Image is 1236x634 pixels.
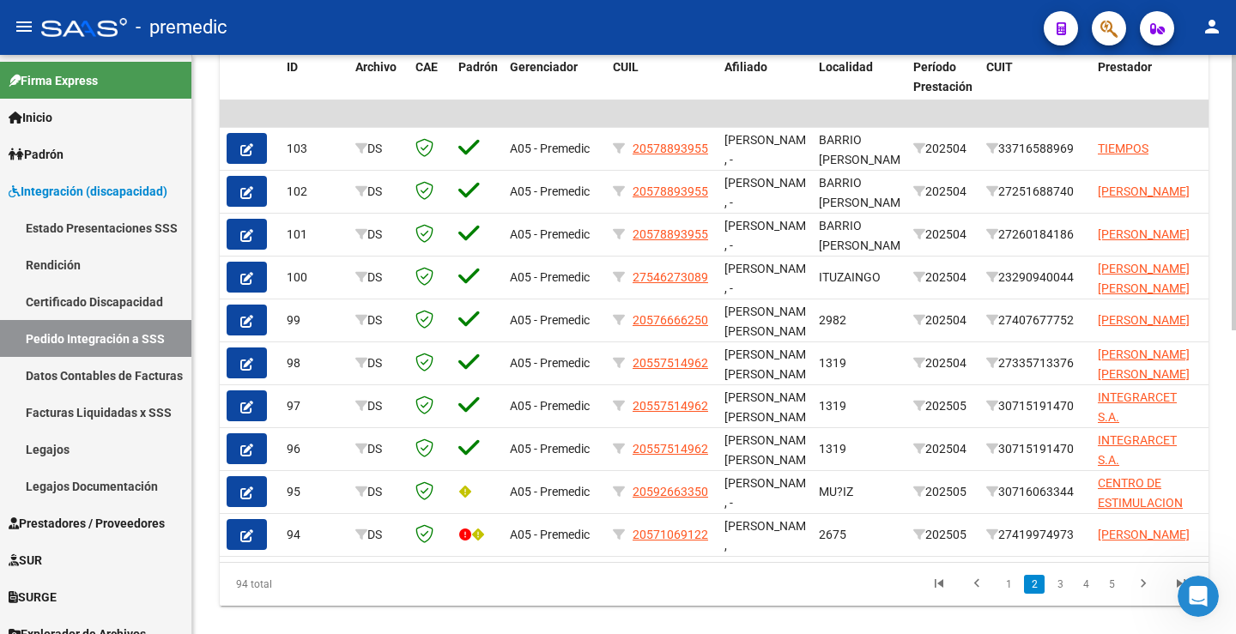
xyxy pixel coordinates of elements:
div: 98 [287,353,342,373]
div: 30715191470 [986,439,1084,459]
span: [PERSON_NAME] [PERSON_NAME] , - [724,390,816,444]
a: 5 [1101,575,1122,594]
datatable-header-cell: CUIL [606,49,718,124]
span: A05 - Premedic [510,485,590,498]
div: DS [355,439,402,459]
div: 94 total [220,563,415,606]
div: 95 [287,482,342,502]
span: TIEMPOS [1098,142,1148,155]
div: 30716063344 [986,482,1084,502]
span: Integración (discapacidad) [9,182,167,201]
div: 94 [287,525,342,545]
span: MU?IZ [819,485,853,498]
datatable-header-cell: ID [280,49,348,124]
div: 202504 [913,139,972,159]
a: 3 [1050,575,1070,594]
span: 20557514962 [633,356,708,370]
div: 97 [287,396,342,416]
span: SUR [9,551,42,570]
a: 4 [1075,575,1096,594]
span: A05 - Premedic [510,528,590,541]
div: 202504 [913,311,972,330]
span: [PERSON_NAME] [1098,184,1190,198]
span: Firma Express [9,71,98,90]
div: DS [355,225,402,245]
span: [PERSON_NAME] [PERSON_NAME] [1098,347,1190,381]
span: A05 - Premedic [510,227,590,241]
div: 202504 [913,439,972,459]
iframe: Intercom live chat [1178,576,1219,617]
div: DS [355,396,402,416]
span: [PERSON_NAME] [PERSON_NAME] [1098,262,1190,295]
span: Padrón [9,145,64,164]
span: 20592663350 [633,485,708,498]
span: BARRIO [PERSON_NAME] [819,219,911,252]
datatable-header-cell: CUIT [979,49,1091,124]
div: 99 [287,311,342,330]
span: 1319 [819,399,846,413]
span: Gerenciador [510,60,578,74]
span: [PERSON_NAME] [1098,528,1190,541]
span: SURGE [9,588,57,607]
div: 27407677752 [986,311,1084,330]
div: DS [355,139,402,159]
span: [PERSON_NAME] [PERSON_NAME], - [724,305,819,358]
datatable-header-cell: Gerenciador [503,49,606,124]
span: ID [287,60,298,74]
span: 1319 [819,442,846,456]
div: 30715191470 [986,396,1084,416]
span: 20578893955 [633,184,708,198]
span: 1319 [819,356,846,370]
div: 27260184186 [986,225,1084,245]
datatable-header-cell: CAE [409,49,451,124]
div: 202505 [913,482,972,502]
span: Afiliado [724,60,767,74]
a: go to last page [1165,575,1197,594]
div: DS [355,268,402,287]
div: DS [355,353,402,373]
span: 20557514962 [633,399,708,413]
span: 27546273089 [633,270,708,284]
span: 2675 [819,528,846,541]
div: 96 [287,439,342,459]
datatable-header-cell: Período Prestación [906,49,979,124]
span: [PERSON_NAME] [1098,227,1190,241]
span: 2982 [819,313,846,327]
div: 27335713376 [986,353,1084,373]
span: [PERSON_NAME] , - [724,476,816,510]
span: Prestadores / Proveedores [9,514,165,533]
div: 202505 [913,396,972,416]
li: page 5 [1099,570,1124,599]
li: page 1 [996,570,1021,599]
mat-icon: person [1202,16,1222,37]
span: [PERSON_NAME] [PERSON_NAME] , - [724,347,816,401]
div: 102 [287,182,342,202]
span: 20557514962 [633,442,708,456]
span: Inicio [9,108,52,127]
span: CENTRO DE ESTIMULACION TEMPRANA MAMA PIUQUEN SRL [1098,476,1187,568]
span: A05 - Premedic [510,442,590,456]
span: A05 - Premedic [510,356,590,370]
li: page 3 [1047,570,1073,599]
div: 100 [287,268,342,287]
span: A05 - Premedic [510,142,590,155]
span: CUIT [986,60,1013,74]
datatable-header-cell: Afiliado [718,49,812,124]
span: 20576666250 [633,313,708,327]
datatable-header-cell: Prestador [1091,49,1203,124]
span: A05 - Premedic [510,184,590,198]
span: Localidad [819,60,873,74]
span: A05 - Premedic [510,270,590,284]
li: page 2 [1021,570,1047,599]
span: BARRIO [PERSON_NAME] [819,176,911,209]
span: 20578893955 [633,142,708,155]
div: DS [355,182,402,202]
mat-icon: menu [14,16,34,37]
span: [PERSON_NAME] [PERSON_NAME] , - [724,433,816,486]
span: Período Prestación [913,60,972,94]
div: 23290940044 [986,268,1084,287]
a: 1 [998,575,1019,594]
a: go to first page [923,575,955,594]
span: [PERSON_NAME] , - [724,219,816,252]
div: 202504 [913,353,972,373]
